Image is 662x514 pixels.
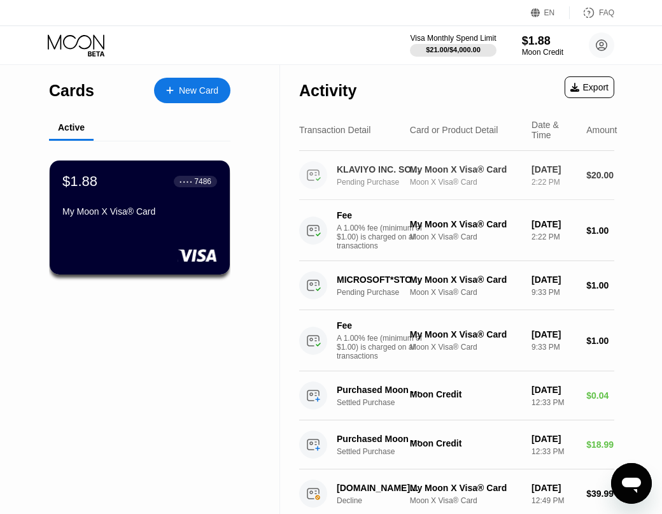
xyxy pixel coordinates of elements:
div: Date & Time [532,120,576,140]
div: 9:33 PM [532,288,576,297]
div: Moon X Visa® Card [410,178,521,187]
div: Purchased Moon Credit [337,385,421,395]
div: [DATE] [532,219,576,229]
div: Decline [337,496,427,505]
div: Moon X Visa® Card [410,496,521,505]
div: $1.88 [62,173,97,190]
div: [DATE] [532,483,576,493]
div: KLAVIYO INC. SOFTWARE [PHONE_NUMBER] USPending PurchaseMy Moon X Visa® CardMoon X Visa® Card[DATE... [299,151,614,200]
div: [DOMAIN_NAME] 8552329555 CY [337,483,421,493]
div: Active [58,122,85,132]
div: Pending Purchase [337,178,427,187]
div: New Card [179,85,218,96]
div: My Moon X Visa® Card [410,275,521,285]
div: $1.00 [586,336,614,346]
div: FeeA 1.00% fee (minimum of $1.00) is charged on all transactionsMy Moon X Visa® CardMoon X Visa® ... [299,200,614,261]
div: Export [570,82,609,92]
div: 12:49 PM [532,496,576,505]
div: Visa Monthly Spend Limit [410,34,496,43]
div: A 1.00% fee (minimum of $1.00) is charged on all transactions [337,224,432,250]
div: Purchased Moon Credit [337,434,421,444]
div: Pending Purchase [337,288,427,297]
div: Transaction Detail [299,125,370,135]
div: MICROSOFT*STORE [DOMAIN_NAME] US [337,275,421,285]
div: $1.88Moon Credit [522,34,563,57]
div: Settled Purchase [337,447,427,456]
div: Visa Monthly Spend Limit$21.00/$4,000.00 [410,34,496,57]
div: 9:33 PM [532,343,576,352]
div: Activity [299,82,356,100]
div: EN [544,8,555,17]
div: My Moon X Visa® Card [410,219,521,229]
div: FAQ [599,8,614,17]
div: Moon Credit [522,48,563,57]
div: Card or Product Detail [410,125,498,135]
div: [DATE] [532,164,576,175]
div: My Moon X Visa® Card [410,483,521,493]
div: $20.00 [586,170,614,180]
div: 2:22 PM [532,178,576,187]
div: My Moon X Visa® Card [62,206,217,217]
div: ● ● ● ● [180,180,192,183]
div: Cards [49,82,94,100]
div: My Moon X Visa® Card [410,164,521,175]
div: Purchased Moon CreditSettled PurchaseMoon Credit[DATE]12:33 PM$18.99 [299,420,614,469]
div: Settled Purchase [337,398,427,407]
div: Moon X Visa® Card [410,232,521,241]
div: Moon X Visa® Card [410,343,521,352]
div: 12:33 PM [532,398,576,407]
div: A 1.00% fee (minimum of $1.00) is charged on all transactions [337,334,432,361]
div: $1.88 [522,34,563,48]
div: EN [531,6,570,19]
div: [DATE] [532,329,576,339]
div: $21.00 / $4,000.00 [426,46,481,54]
div: Amount [586,125,617,135]
div: FeeA 1.00% fee (minimum of $1.00) is charged on all transactionsMy Moon X Visa® CardMoon X Visa® ... [299,310,614,371]
div: My Moon X Visa® Card [410,329,521,339]
div: MICROSOFT*STORE [DOMAIN_NAME] USPending PurchaseMy Moon X Visa® CardMoon X Visa® Card[DATE]9:33 P... [299,261,614,310]
div: $1.00 [586,280,614,290]
div: $1.88● ● ● ●7486My Moon X Visa® Card [50,161,230,275]
div: KLAVIYO INC. SOFTWARE [PHONE_NUMBER] US [337,164,421,175]
div: $18.99 [586,439,614,450]
div: New Card [154,78,230,103]
div: Fee [337,320,426,331]
div: 7486 [194,177,211,186]
div: $1.00 [586,225,614,236]
div: Fee [337,210,426,220]
div: [DATE] [532,275,576,285]
iframe: Button to launch messaging window [611,463,652,504]
div: Moon Credit [410,389,521,399]
div: $39.99 [586,489,614,499]
div: [DATE] [532,385,576,395]
div: $0.04 [586,390,614,401]
div: FAQ [570,6,614,19]
div: 2:22 PM [532,232,576,241]
div: Export [565,76,614,98]
div: 12:33 PM [532,447,576,456]
div: Purchased Moon CreditSettled PurchaseMoon Credit[DATE]12:33 PM$0.04 [299,371,614,420]
div: Moon X Visa® Card [410,288,521,297]
div: Moon Credit [410,438,521,448]
div: [DATE] [532,434,576,444]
